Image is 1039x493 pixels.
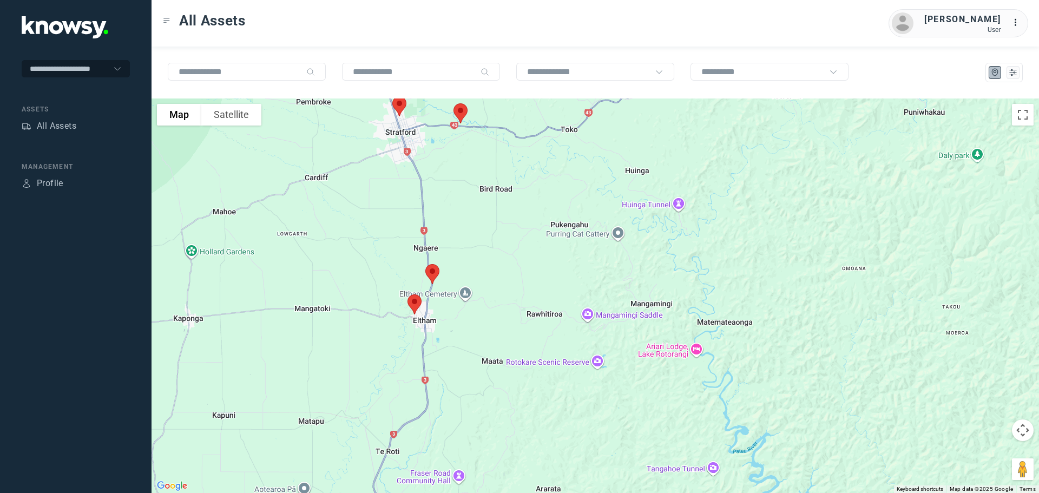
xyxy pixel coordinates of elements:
[306,68,315,76] div: Search
[22,179,31,188] div: Profile
[154,479,190,493] img: Google
[1012,419,1034,441] button: Map camera controls
[950,486,1013,492] span: Map data ©2025 Google
[22,120,76,133] a: AssetsAll Assets
[37,177,63,190] div: Profile
[990,68,1000,77] div: Map
[154,479,190,493] a: Open this area in Google Maps (opens a new window)
[22,177,63,190] a: ProfileProfile
[157,104,201,126] button: Show street map
[22,104,130,114] div: Assets
[1012,458,1034,480] button: Drag Pegman onto the map to open Street View
[179,11,246,30] span: All Assets
[1020,486,1036,492] a: Terms
[1012,16,1025,29] div: :
[481,68,489,76] div: Search
[924,13,1001,26] div: [PERSON_NAME]
[22,121,31,131] div: Assets
[22,16,108,38] img: Application Logo
[1012,104,1034,126] button: Toggle fullscreen view
[892,12,913,34] img: avatar.png
[1012,16,1025,31] div: :
[897,485,943,493] button: Keyboard shortcuts
[37,120,76,133] div: All Assets
[22,162,130,172] div: Management
[1012,18,1023,27] tspan: ...
[163,17,170,24] div: Toggle Menu
[924,26,1001,34] div: User
[201,104,261,126] button: Show satellite imagery
[1008,68,1018,77] div: List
